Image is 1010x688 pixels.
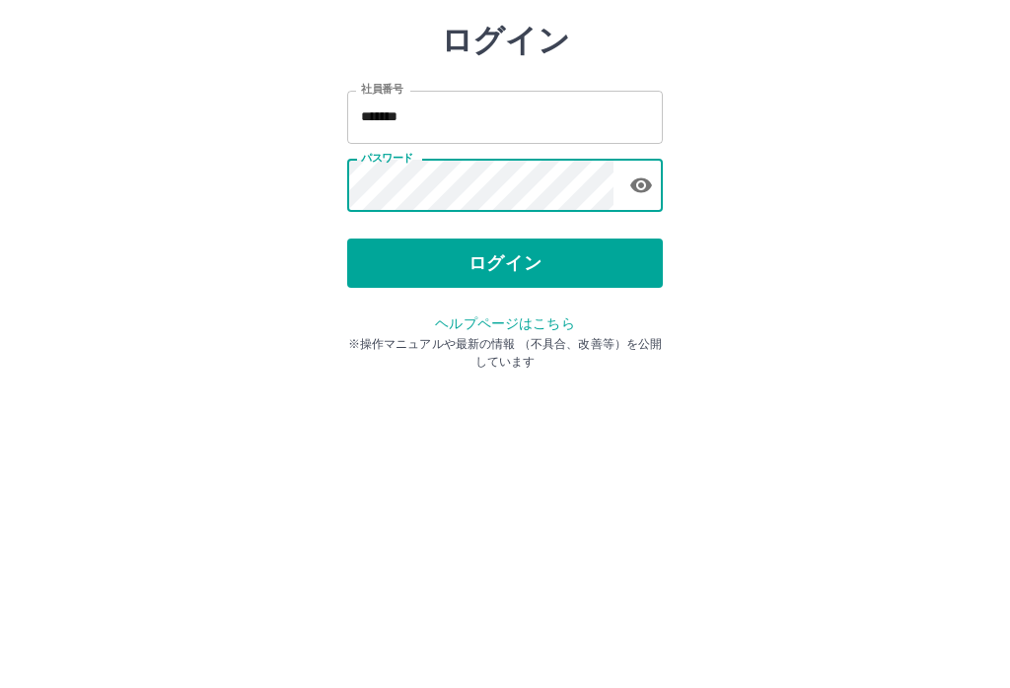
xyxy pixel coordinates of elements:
button: ログイン [347,341,663,390]
p: ※操作マニュアルや最新の情報 （不具合、改善等）を公開しています [347,438,663,473]
a: ヘルプページはこちら [435,418,574,434]
h2: ログイン [441,124,570,162]
label: 社員番号 [361,184,402,199]
label: パスワード [361,253,413,268]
